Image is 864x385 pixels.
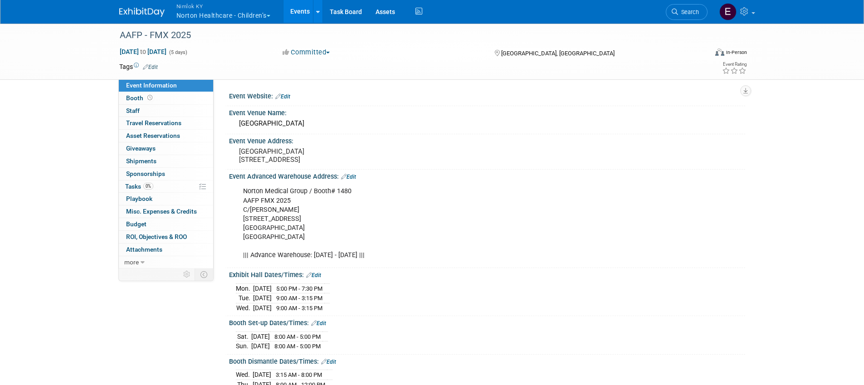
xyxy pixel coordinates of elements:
span: 8:00 AM - 5:00 PM [274,333,321,340]
span: Playbook [126,195,152,202]
div: Booth Dismantle Dates/Times: [229,355,745,366]
span: more [124,258,139,266]
a: Tasks0% [119,180,213,193]
a: Asset Reservations [119,130,213,142]
td: Wed. [236,370,253,380]
div: Event Venue Name: [229,106,745,117]
a: Edit [275,93,290,100]
span: Staff [126,107,140,114]
div: Norton Medical Group / Booth# 1480 AAFP FMX 2025 C/[PERSON_NAME] [STREET_ADDRESS] [GEOGRAPHIC_DAT... [237,182,645,264]
a: Travel Reservations [119,117,213,129]
a: Edit [321,359,336,365]
span: Sponsorships [126,170,165,177]
a: Search [666,4,708,20]
div: Exhibit Hall Dates/Times: [229,268,745,280]
div: Event Advanced Warehouse Address: [229,170,745,181]
img: Format-Inperson.png [715,49,724,56]
span: (5 days) [168,49,187,55]
span: 8:00 AM - 5:00 PM [274,343,321,350]
span: to [139,48,147,55]
span: 9:00 AM - 3:15 PM [276,305,322,312]
span: Giveaways [126,145,156,152]
span: Shipments [126,157,156,165]
td: Wed. [236,303,253,312]
a: Edit [341,174,356,180]
a: Sponsorships [119,168,213,180]
a: Attachments [119,244,213,256]
div: In-Person [726,49,747,56]
span: 3:15 AM - 8:00 PM [276,371,322,378]
span: Misc. Expenses & Credits [126,208,197,215]
td: Tue. [236,293,253,303]
span: [DATE] [DATE] [119,48,167,56]
button: Committed [279,48,333,57]
span: Booth [126,94,154,102]
div: Event Rating [722,62,747,67]
span: ROI, Objectives & ROO [126,233,187,240]
span: Budget [126,220,146,228]
span: Asset Reservations [126,132,180,139]
a: Shipments [119,155,213,167]
span: Travel Reservations [126,119,181,127]
td: Sat. [236,331,251,341]
td: [DATE] [253,283,272,293]
span: Booth not reserved yet [146,94,154,101]
span: Event Information [126,82,177,89]
a: Event Information [119,79,213,92]
td: [DATE] [253,303,272,312]
span: 0% [143,183,153,190]
span: 9:00 AM - 3:15 PM [276,295,322,302]
td: [DATE] [253,293,272,303]
td: Personalize Event Tab Strip [179,268,195,280]
div: Event Website: [229,89,745,101]
td: Tags [119,62,158,71]
span: 5:00 PM - 7:30 PM [276,285,322,292]
td: Toggle Event Tabs [195,268,213,280]
div: Booth Set-up Dates/Times: [229,316,745,328]
span: Attachments [126,246,162,253]
a: Edit [143,64,158,70]
img: ExhibitDay [119,8,165,17]
div: AAFP - FMX 2025 [117,27,694,44]
div: [GEOGRAPHIC_DATA] [236,117,738,131]
span: Tasks [125,183,153,190]
a: Staff [119,105,213,117]
img: Elizabeth Griffin [719,3,737,20]
span: Search [678,9,699,15]
td: [DATE] [253,370,271,380]
span: [GEOGRAPHIC_DATA], [GEOGRAPHIC_DATA] [501,50,615,57]
a: Edit [311,320,326,327]
a: Misc. Expenses & Credits [119,205,213,218]
a: Edit [306,272,321,278]
div: Event Format [654,47,747,61]
div: Event Venue Address: [229,134,745,146]
td: [DATE] [251,331,270,341]
a: Playbook [119,193,213,205]
a: ROI, Objectives & ROO [119,231,213,243]
td: Mon. [236,283,253,293]
a: more [119,256,213,268]
pre: [GEOGRAPHIC_DATA] [STREET_ADDRESS] [239,147,434,164]
td: Sun. [236,341,251,351]
a: Budget [119,218,213,230]
span: Nimlok KY [176,1,270,11]
a: Giveaways [119,142,213,155]
a: Booth [119,92,213,104]
td: [DATE] [251,341,270,351]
